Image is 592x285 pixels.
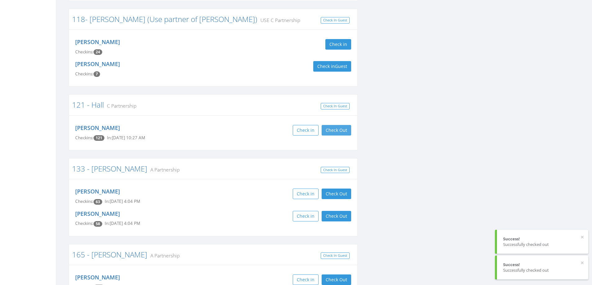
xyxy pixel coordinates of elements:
a: 133 - [PERSON_NAME] [72,163,147,174]
div: Success! [503,236,582,242]
span: In: [DATE] 10:27 AM [107,135,145,140]
small: A Partnership [147,166,180,173]
small: C Partnership [104,102,136,109]
span: Checkin count [94,71,100,77]
a: [PERSON_NAME] [75,188,120,195]
span: In: [DATE] 4:04 PM [105,220,140,226]
button: × [581,260,584,266]
a: Check In Guest [321,167,350,173]
a: [PERSON_NAME] [75,124,120,131]
span: Checkin count [94,135,104,141]
button: Check in [325,39,351,50]
small: A Partnership [147,252,180,259]
div: Successfully checked out [503,242,582,247]
button: Check in [293,211,319,221]
button: Check in [293,125,319,136]
a: Check In Guest [321,17,350,24]
a: Check In Guest [321,252,350,259]
span: Guest [335,63,347,69]
a: [PERSON_NAME] [75,274,120,281]
span: Checkins: [75,71,94,77]
span: Checkin count [94,49,102,55]
button: Check Out [322,211,351,221]
button: Check in [293,274,319,285]
span: Checkins: [75,220,94,226]
button: Check Out [322,189,351,199]
button: Check in [293,189,319,199]
span: Checkin count [94,221,102,227]
div: Successfully checked out [503,267,582,273]
a: [PERSON_NAME] [75,60,120,68]
a: 165 - [PERSON_NAME] [72,249,147,260]
button: Check inGuest [313,61,351,72]
div: Success! [503,262,582,268]
span: Checkins: [75,135,94,140]
span: Checkin count [94,199,102,205]
button: × [581,234,584,240]
button: Check Out [322,274,351,285]
a: [PERSON_NAME] [75,210,120,217]
span: In: [DATE] 4:04 PM [105,198,140,204]
button: Check Out [322,125,351,136]
small: USE C Partnership [257,17,300,24]
a: 121 - Hall [72,100,104,110]
span: Checkins: [75,49,94,55]
a: 118- [PERSON_NAME] (Use partner of [PERSON_NAME]) [72,14,257,24]
span: Checkins: [75,198,94,204]
a: Check In Guest [321,103,350,109]
a: [PERSON_NAME] [75,38,120,46]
